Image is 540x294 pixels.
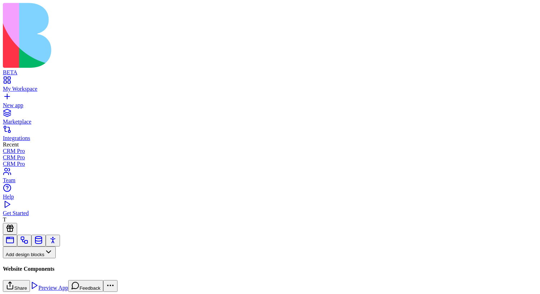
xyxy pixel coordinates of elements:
div: Help [3,194,537,200]
img: logo [3,3,290,68]
a: Integrations [3,129,537,141]
span: T [3,216,6,223]
h4: Website Components [3,266,537,272]
div: BETA [3,69,537,76]
div: New app [3,102,537,109]
a: My Workspace [3,79,537,92]
button: Feedback [68,280,104,292]
a: CRM Pro [3,154,537,161]
a: BETA [3,63,537,76]
a: CRM Pro [3,148,537,154]
a: Preview App [30,285,68,291]
a: CRM Pro [3,161,537,167]
div: Marketplace [3,119,537,125]
a: Team [3,171,537,184]
div: My Workspace [3,86,537,92]
button: Share [3,280,30,292]
a: Help [3,187,537,200]
div: Team [3,177,537,184]
span: Recent [3,141,19,148]
div: Get Started [3,210,537,216]
div: Integrations [3,135,537,141]
a: New app [3,96,537,109]
a: Marketplace [3,112,537,125]
a: Get Started [3,204,537,216]
button: Add design blocks [3,246,56,258]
